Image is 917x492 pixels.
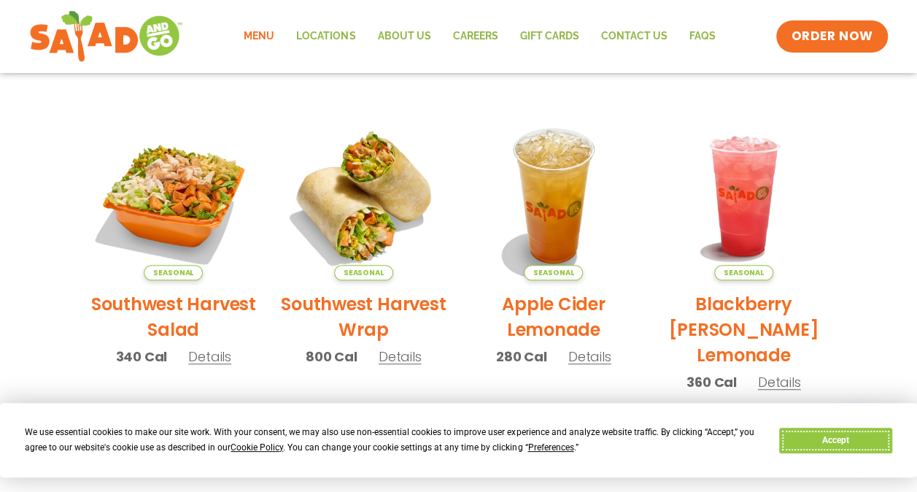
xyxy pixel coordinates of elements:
img: Product photo for Southwest Harvest Salad [90,112,258,280]
span: Seasonal [524,265,583,280]
img: Product photo for Blackberry Bramble Lemonade [659,112,828,280]
span: Seasonal [714,265,773,280]
a: Menu [233,20,285,53]
span: Details [758,373,801,391]
h2: Southwest Harvest Salad [90,291,258,342]
a: ORDER NOW [776,20,887,53]
a: About Us [366,20,441,53]
span: Cookie Policy [231,442,283,453]
button: Accept [779,428,891,453]
h2: Apple Cider Lemonade [470,291,638,342]
span: 280 Cal [496,347,547,366]
h2: Southwest Harvest Wrap [279,291,448,342]
nav: Menu [233,20,726,53]
img: Product photo for Apple Cider Lemonade [470,112,638,280]
h2: Blackberry [PERSON_NAME] Lemonade [659,291,828,368]
a: FAQs [678,20,726,53]
span: 800 Cal [306,347,357,366]
a: Contact Us [589,20,678,53]
img: Product photo for Southwest Harvest Wrap [279,112,448,280]
a: Locations [285,20,366,53]
span: 360 Cal [686,372,737,392]
span: ORDER NOW [791,28,872,45]
span: Details [188,347,231,366]
span: Details [568,347,611,366]
a: GIFT CARDS [508,20,589,53]
span: Details [379,347,422,366]
span: Seasonal [334,265,393,280]
span: Seasonal [144,265,203,280]
a: Careers [441,20,508,53]
span: 340 Cal [116,347,168,366]
div: We use essential cookies to make our site work. With your consent, we may also use non-essential ... [25,425,762,456]
span: Preferences [527,442,573,453]
img: new-SAG-logo-768×292 [29,7,183,66]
